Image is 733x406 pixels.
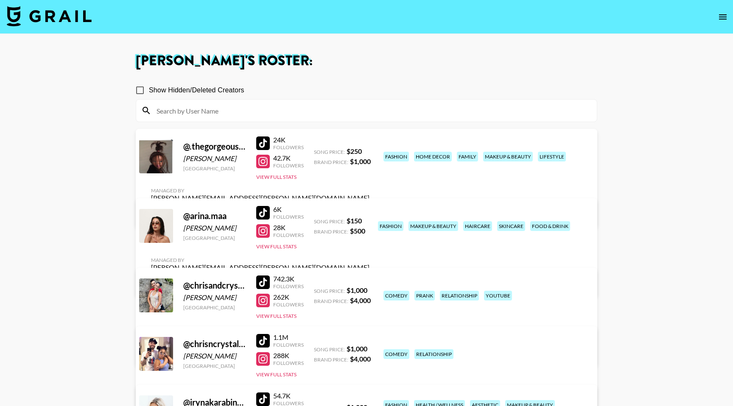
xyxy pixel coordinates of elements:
[256,243,297,250] button: View Full Stats
[151,257,369,263] div: Managed By
[347,217,362,225] strong: $ 150
[183,293,246,302] div: [PERSON_NAME]
[463,221,492,231] div: haircare
[383,152,409,161] div: fashion
[347,147,362,155] strong: $ 250
[273,214,304,220] div: Followers
[273,392,304,400] div: 54.7K
[483,152,533,161] div: makeup & beauty
[273,223,304,232] div: 28K
[314,159,348,165] span: Brand Price:
[314,298,348,304] span: Brand Price:
[183,339,246,349] div: @ chrisncrystal14
[414,291,435,300] div: prank
[273,293,304,301] div: 262K
[497,221,525,231] div: skincare
[273,205,304,214] div: 6K
[350,296,371,304] strong: $ 4,000
[256,371,297,378] button: View Full Stats
[7,6,92,26] img: Grail Talent
[273,232,304,238] div: Followers
[457,152,478,161] div: family
[530,221,570,231] div: food & drink
[273,154,304,162] div: 42.7K
[149,85,244,95] span: Show Hidden/Deleted Creators
[273,360,304,366] div: Followers
[183,280,246,291] div: @ chrisandcrystal1
[383,349,409,359] div: comedy
[151,194,369,202] div: [PERSON_NAME][EMAIL_ADDRESS][PERSON_NAME][DOMAIN_NAME]
[151,104,592,117] input: Search by User Name
[183,154,246,163] div: [PERSON_NAME]
[151,187,369,194] div: Managed By
[273,162,304,169] div: Followers
[347,345,367,353] strong: $ 1,000
[183,363,246,369] div: [GEOGRAPHIC_DATA]
[314,346,345,353] span: Song Price:
[273,275,304,283] div: 742.3K
[273,144,304,150] div: Followers
[273,136,304,144] div: 24K
[350,227,365,235] strong: $ 500
[273,351,304,360] div: 288K
[273,342,304,348] div: Followers
[273,333,304,342] div: 1.1M
[414,152,452,161] div: home decor
[314,288,345,294] span: Song Price:
[151,263,369,272] div: [PERSON_NAME][EMAIL_ADDRESS][PERSON_NAME][DOMAIN_NAME]
[484,291,512,300] div: youtube
[408,221,458,231] div: makeup & beauty
[350,157,371,165] strong: $ 1,000
[183,235,246,241] div: [GEOGRAPHIC_DATA]
[538,152,566,161] div: lifestyle
[273,301,304,308] div: Followers
[714,8,731,25] button: open drawer
[378,221,403,231] div: fashion
[273,283,304,289] div: Followers
[256,313,297,319] button: View Full Stats
[183,304,246,311] div: [GEOGRAPHIC_DATA]
[347,286,367,294] strong: $ 1,000
[314,149,345,155] span: Song Price:
[383,291,409,300] div: comedy
[350,355,371,363] strong: $ 4,000
[314,356,348,363] span: Brand Price:
[136,54,597,68] h1: [PERSON_NAME] 's Roster:
[183,211,246,221] div: @ arina.maa
[414,349,453,359] div: relationship
[256,174,297,180] button: View Full Stats
[440,291,479,300] div: relationship
[183,224,246,232] div: [PERSON_NAME]
[314,218,345,225] span: Song Price:
[183,352,246,360] div: [PERSON_NAME]
[183,165,246,172] div: [GEOGRAPHIC_DATA]
[183,141,246,152] div: @ .thegorgeousdoll
[314,228,348,235] span: Brand Price:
